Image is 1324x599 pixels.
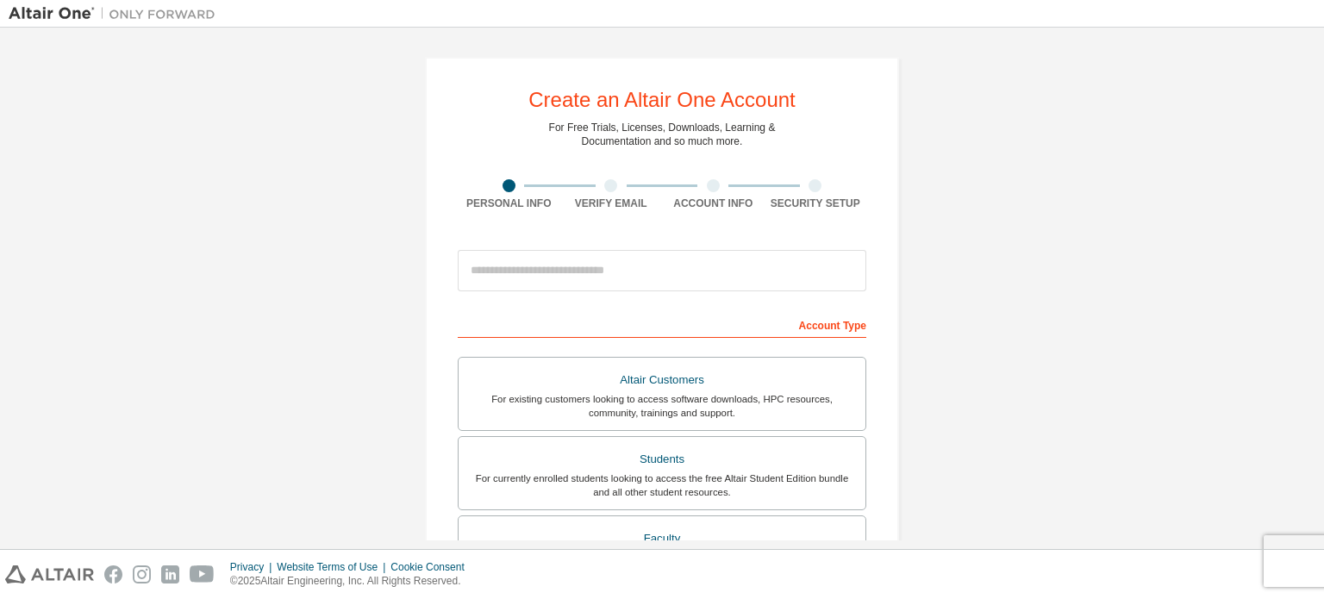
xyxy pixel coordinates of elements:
div: Security Setup [765,197,867,210]
div: Altair Customers [469,368,855,392]
div: Account Type [458,310,866,338]
img: youtube.svg [190,565,215,583]
img: linkedin.svg [161,565,179,583]
div: Students [469,447,855,471]
div: Website Terms of Use [277,560,390,574]
div: Personal Info [458,197,560,210]
img: facebook.svg [104,565,122,583]
div: Create an Altair One Account [528,90,796,110]
p: © 2025 Altair Engineering, Inc. All Rights Reserved. [230,574,475,589]
div: Cookie Consent [390,560,474,574]
img: instagram.svg [133,565,151,583]
div: For currently enrolled students looking to access the free Altair Student Edition bundle and all ... [469,471,855,499]
div: Verify Email [560,197,663,210]
img: altair_logo.svg [5,565,94,583]
img: Altair One [9,5,224,22]
div: Faculty [469,527,855,551]
div: Account Info [662,197,765,210]
div: Privacy [230,560,277,574]
div: For Free Trials, Licenses, Downloads, Learning & Documentation and so much more. [549,121,776,148]
div: For existing customers looking to access software downloads, HPC resources, community, trainings ... [469,392,855,420]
